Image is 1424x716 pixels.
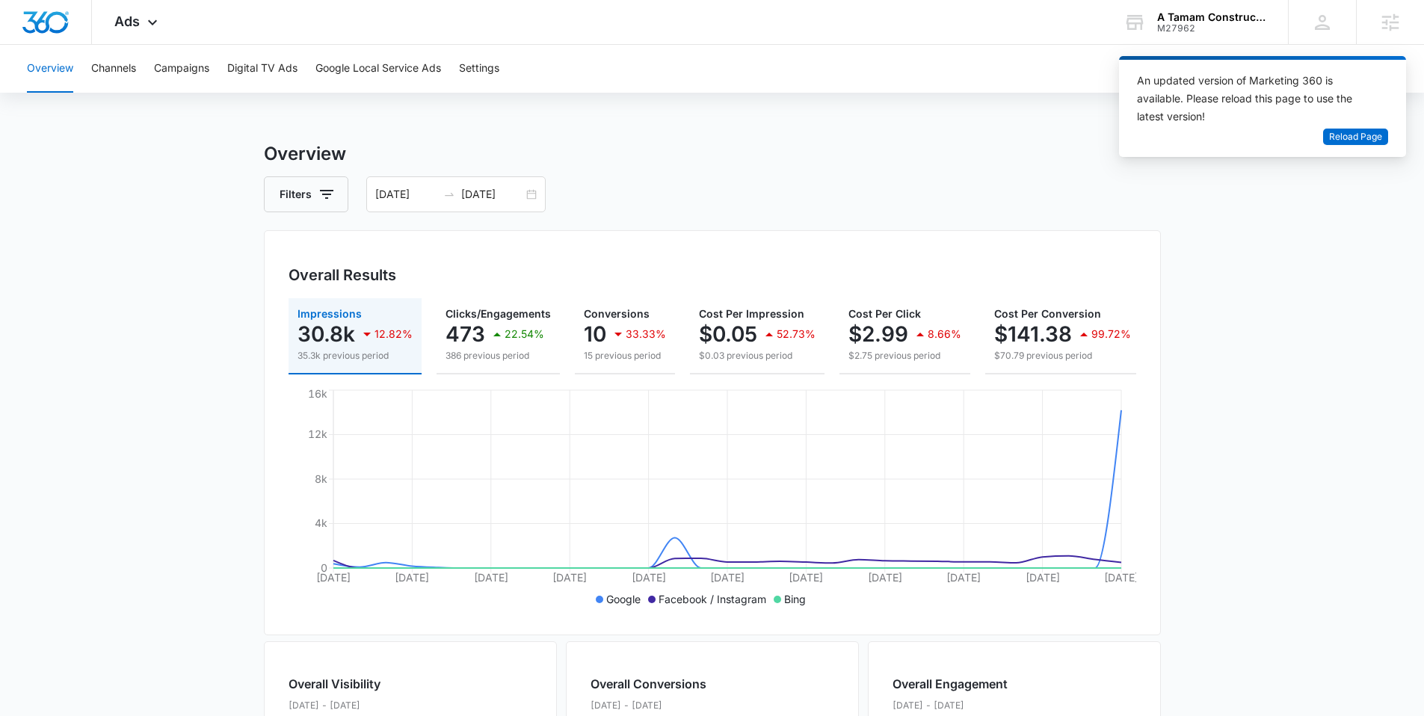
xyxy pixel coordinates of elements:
[928,329,961,339] p: 8.66%
[1025,571,1059,584] tspan: [DATE]
[777,329,816,339] p: 52.73%
[699,349,816,362] p: $0.03 previous period
[994,307,1101,320] span: Cost Per Conversion
[552,571,587,584] tspan: [DATE]
[893,699,1008,712] p: [DATE] - [DATE]
[631,571,665,584] tspan: [DATE]
[443,188,455,200] span: to
[298,322,355,346] p: 30.8k
[446,307,551,320] span: Clicks/Engagements
[1104,571,1138,584] tspan: [DATE]
[91,45,136,93] button: Channels
[227,45,298,93] button: Digital TV Ads
[315,472,327,485] tspan: 8k
[591,675,706,693] h2: Overall Conversions
[264,176,348,212] button: Filters
[289,675,422,693] h2: Overall Visibility
[848,322,908,346] p: $2.99
[699,322,757,346] p: $0.05
[321,561,327,574] tspan: 0
[375,329,413,339] p: 12.82%
[459,45,499,93] button: Settings
[893,675,1008,693] h2: Overall Engagement
[308,428,327,440] tspan: 12k
[264,141,1161,167] h3: Overview
[461,186,523,203] input: End date
[784,591,806,607] p: Bing
[375,186,437,203] input: Start date
[626,329,666,339] p: 33.33%
[659,591,766,607] p: Facebook / Instagram
[1329,130,1382,144] span: Reload Page
[446,322,485,346] p: 473
[867,571,901,584] tspan: [DATE]
[315,516,327,529] tspan: 4k
[584,349,666,362] p: 15 previous period
[848,307,921,320] span: Cost Per Click
[298,307,362,320] span: Impressions
[1157,23,1266,34] div: account id
[289,699,422,712] p: [DATE] - [DATE]
[1091,329,1131,339] p: 99.72%
[473,571,508,584] tspan: [DATE]
[27,45,73,93] button: Overview
[946,571,981,584] tspan: [DATE]
[316,571,351,584] tspan: [DATE]
[1137,72,1370,126] div: An updated version of Marketing 360 is available. Please reload this page to use the latest version!
[308,387,327,400] tspan: 16k
[289,264,396,286] h3: Overall Results
[699,307,804,320] span: Cost Per Impression
[298,349,413,362] p: 35.3k previous period
[606,591,641,607] p: Google
[114,13,140,29] span: Ads
[994,322,1072,346] p: $141.38
[710,571,745,584] tspan: [DATE]
[994,349,1131,362] p: $70.79 previous period
[789,571,823,584] tspan: [DATE]
[1157,11,1266,23] div: account name
[584,322,606,346] p: 10
[315,45,441,93] button: Google Local Service Ads
[395,571,429,584] tspan: [DATE]
[848,349,961,362] p: $2.75 previous period
[591,699,706,712] p: [DATE] - [DATE]
[154,45,209,93] button: Campaigns
[1323,129,1388,146] button: Reload Page
[443,188,455,200] span: swap-right
[446,349,551,362] p: 386 previous period
[505,329,544,339] p: 22.54%
[584,307,650,320] span: Conversions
